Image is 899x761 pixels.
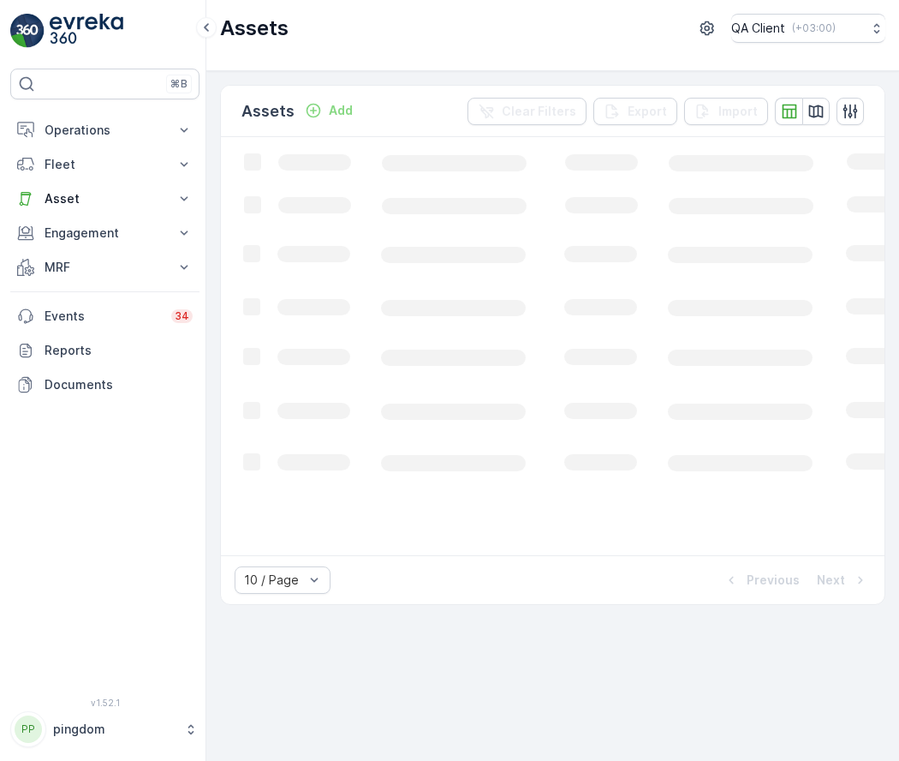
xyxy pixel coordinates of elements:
[15,716,42,743] div: PP
[170,77,188,91] p: ⌘B
[817,572,845,589] p: Next
[45,190,165,207] p: Asset
[718,103,758,120] p: Import
[175,309,189,323] p: 34
[45,225,165,242] p: Engagement
[329,102,353,119] p: Add
[45,376,193,393] p: Documents
[731,20,785,37] p: QA Client
[792,21,836,35] p: ( +03:00 )
[628,103,667,120] p: Export
[10,333,199,368] a: Reports
[502,103,576,120] p: Clear Filters
[10,299,199,333] a: Events34
[747,572,800,589] p: Previous
[45,122,165,139] p: Operations
[45,156,165,173] p: Fleet
[298,100,360,121] button: Add
[10,698,199,708] span: v 1.52.1
[731,14,885,43] button: QA Client(+03:00)
[10,711,199,747] button: PPpingdom
[10,113,199,147] button: Operations
[45,342,193,359] p: Reports
[10,182,199,216] button: Asset
[467,98,586,125] button: Clear Filters
[10,147,199,182] button: Fleet
[10,368,199,402] a: Documents
[220,15,289,42] p: Assets
[45,308,161,325] p: Events
[684,98,768,125] button: Import
[50,14,123,48] img: logo_light-DOdMpM7g.png
[10,14,45,48] img: logo
[593,98,677,125] button: Export
[45,259,165,276] p: MRF
[241,99,295,123] p: Assets
[10,250,199,285] button: MRF
[53,721,176,738] p: pingdom
[10,216,199,250] button: Engagement
[815,570,871,590] button: Next
[721,570,801,590] button: Previous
